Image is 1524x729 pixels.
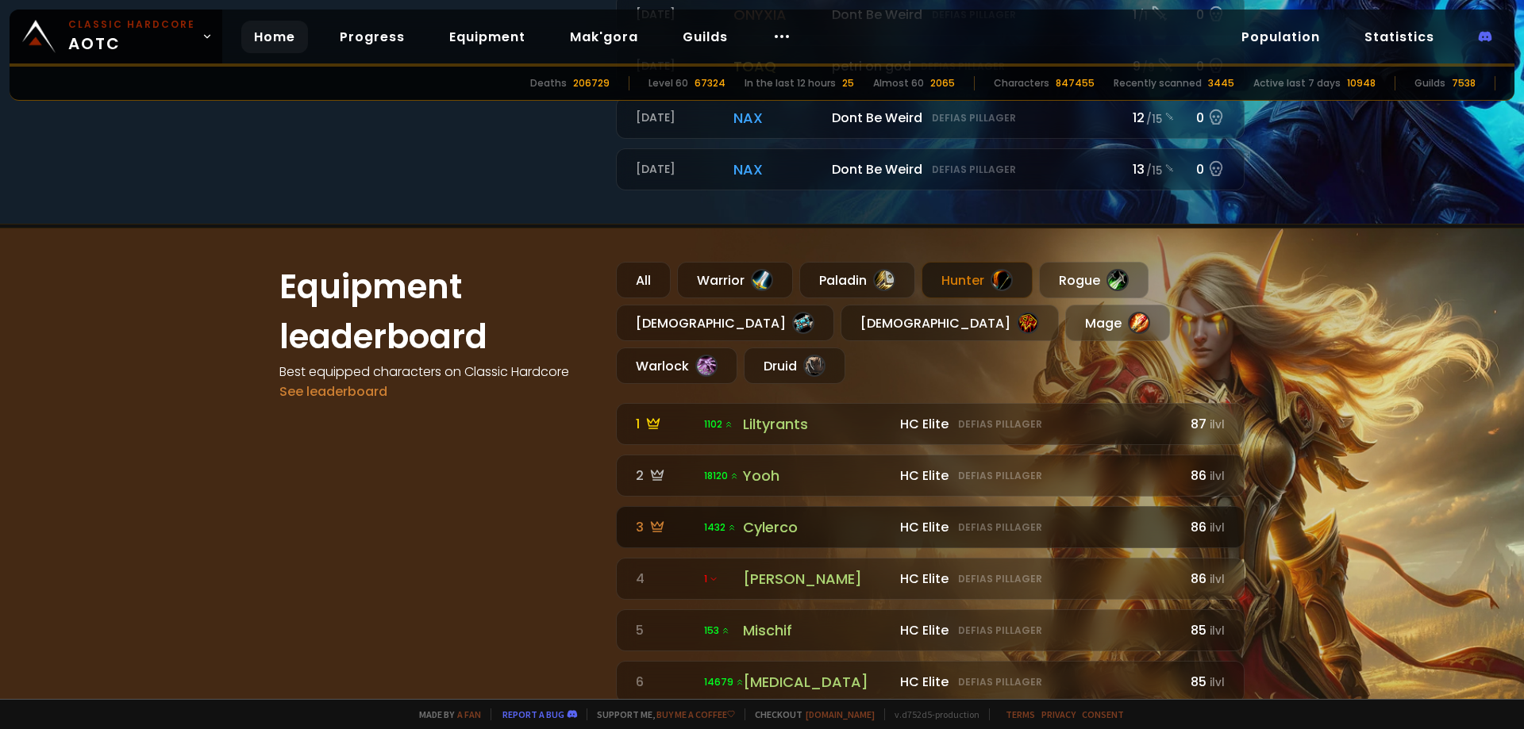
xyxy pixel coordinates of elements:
[873,76,924,90] div: Almost 60
[636,569,695,589] div: 4
[1006,708,1035,720] a: Terms
[616,347,737,384] div: Warlock
[68,17,195,32] small: Classic Hardcore
[900,466,1174,485] div: HC Elite
[842,76,854,90] div: 25
[636,414,695,434] div: 1
[922,262,1033,298] div: Hunter
[1452,76,1476,90] div: 7538
[1210,520,1225,535] small: ilvl
[743,516,891,538] div: Cylerco
[616,148,1245,190] a: [DATE]naxDont Be WeirdDefias Pillager13 /150
[704,469,739,483] span: 18120
[241,21,308,53] a: Home
[1210,623,1225,639] small: ilvl
[530,76,567,90] div: Deaths
[743,568,891,589] div: [PERSON_NAME]
[900,672,1174,692] div: HC Elite
[958,520,1042,535] small: Defias Pillager
[743,413,891,435] div: Liltyrants
[502,708,564,720] a: Report a bug
[616,506,1245,548] a: 3 1432 Cylerco HC EliteDefias Pillager86ilvl
[900,414,1174,434] div: HC Elite
[900,569,1174,589] div: HC Elite
[900,517,1174,537] div: HC Elite
[616,558,1245,600] a: 4 1 [PERSON_NAME] HC EliteDefias Pillager86ilvl
[636,517,695,537] div: 3
[1183,466,1225,485] div: 86
[745,708,875,720] span: Checkout
[279,382,387,401] a: See leaderboard
[841,305,1059,341] div: [DEMOGRAPHIC_DATA]
[1210,675,1225,690] small: ilvl
[958,623,1042,638] small: Defias Pillager
[279,362,597,382] h4: Best equipped characters on Classic Hardcore
[457,708,481,720] a: a fan
[1041,708,1076,720] a: Privacy
[616,262,671,298] div: All
[1183,672,1225,692] div: 85
[279,262,597,362] h1: Equipment leaderboard
[573,76,610,90] div: 206729
[1114,76,1202,90] div: Recently scanned
[648,76,688,90] div: Level 60
[743,671,891,693] div: [MEDICAL_DATA]
[994,76,1049,90] div: Characters
[900,620,1174,640] div: HC Elite
[1210,572,1225,587] small: ilvl
[704,520,737,535] span: 1432
[1210,469,1225,484] small: ilvl
[958,469,1042,483] small: Defias Pillager
[1065,305,1170,341] div: Mage
[1183,414,1225,434] div: 87
[327,21,418,53] a: Progress
[1210,417,1225,432] small: ilvl
[1082,708,1124,720] a: Consent
[1056,76,1095,90] div: 847455
[437,21,538,53] a: Equipment
[616,97,1245,139] a: [DATE]naxDont Be WeirdDefias Pillager12 /150
[958,675,1042,689] small: Defias Pillager
[884,708,979,720] span: v. d752d5 - production
[704,572,718,586] span: 1
[636,672,695,692] div: 6
[743,465,891,486] div: Yooh
[670,21,741,53] a: Guilds
[587,708,735,720] span: Support me,
[636,466,695,485] div: 2
[799,262,915,298] div: Paladin
[930,76,955,90] div: 2065
[1208,76,1234,90] div: 3445
[1229,21,1333,53] a: Population
[656,708,735,720] a: Buy me a coffee
[557,21,651,53] a: Mak'gora
[68,17,195,56] span: AOTC
[616,609,1245,651] a: 5 153 Mischif HC EliteDefias Pillager85ilvl
[1352,21,1447,53] a: Statistics
[616,455,1245,497] a: 2 18120 Yooh HC EliteDefias Pillager86ilvl
[616,661,1245,703] a: 6 14679 [MEDICAL_DATA] HC EliteDefias Pillager85ilvl
[695,76,725,90] div: 67324
[677,262,793,298] div: Warrior
[1347,76,1376,90] div: 10948
[1414,76,1445,90] div: Guilds
[410,708,481,720] span: Made by
[704,675,745,689] span: 14679
[745,76,836,90] div: In the last 12 hours
[1253,76,1341,90] div: Active last 7 days
[958,417,1042,432] small: Defias Pillager
[1039,262,1149,298] div: Rogue
[1183,620,1225,640] div: 85
[704,623,730,638] span: 153
[743,620,891,641] div: Mischif
[806,708,875,720] a: [DOMAIN_NAME]
[10,10,222,63] a: Classic HardcoreAOTC
[616,403,1245,445] a: 1 1102 Liltyrants HC EliteDefias Pillager87ilvl
[704,417,733,432] span: 1102
[1183,517,1225,537] div: 86
[1183,569,1225,589] div: 86
[636,620,695,640] div: 5
[958,572,1042,586] small: Defias Pillager
[744,347,845,384] div: Druid
[616,305,834,341] div: [DEMOGRAPHIC_DATA]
